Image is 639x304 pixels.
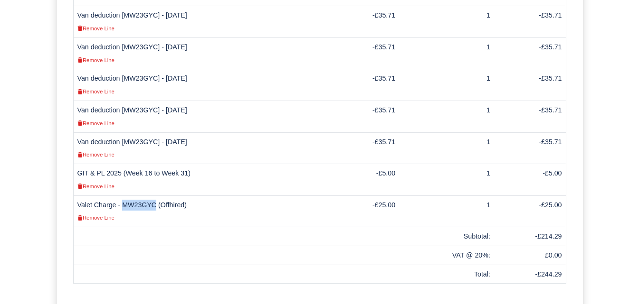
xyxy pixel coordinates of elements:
[494,69,566,101] td: -£35.71
[399,195,494,227] td: 1
[494,164,566,196] td: -£5.00
[73,69,325,101] td: Van deduction [MW23GYC] - [DATE]
[73,101,325,133] td: Van deduction [MW23GYC] - [DATE]
[73,37,325,69] td: Van deduction [MW23GYC] - [DATE]
[494,101,566,133] td: -£35.71
[494,6,566,38] td: -£35.71
[77,213,114,221] a: Remove Line
[73,6,325,38] td: Van deduction [MW23GYC] - [DATE]
[77,215,114,221] small: Remove Line
[325,37,399,69] td: -£35.71
[77,152,114,157] small: Remove Line
[325,195,399,227] td: -£25.00
[399,227,494,246] td: Subtotal:
[77,119,114,127] a: Remove Line
[494,37,566,69] td: -£35.71
[399,164,494,196] td: 1
[494,246,566,265] td: £0.00
[399,101,494,133] td: 1
[399,132,494,164] td: 1
[77,24,114,32] a: Remove Line
[77,184,114,189] small: Remove Line
[77,150,114,158] a: Remove Line
[325,101,399,133] td: -£35.71
[325,132,399,164] td: -£35.71
[399,246,494,265] td: VAT @ 20%:
[77,87,114,95] a: Remove Line
[494,132,566,164] td: -£35.71
[494,265,566,284] td: -£244.29
[325,69,399,101] td: -£35.71
[73,195,325,227] td: Valet Charge - MW23GYC (Offhired)
[77,56,114,64] a: Remove Line
[73,132,325,164] td: Van deduction [MW23GYC] - [DATE]
[77,89,114,94] small: Remove Line
[325,6,399,38] td: -£35.71
[494,195,566,227] td: -£25.00
[73,164,325,196] td: GIT & PL 2025 (Week 16 to Week 31)
[494,227,566,246] td: -£214.29
[77,26,114,31] small: Remove Line
[399,37,494,69] td: 1
[399,265,494,284] td: Total:
[399,6,494,38] td: 1
[591,258,639,304] iframe: Chat Widget
[77,182,114,190] a: Remove Line
[77,120,114,126] small: Remove Line
[399,69,494,101] td: 1
[325,164,399,196] td: -£5.00
[77,57,114,63] small: Remove Line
